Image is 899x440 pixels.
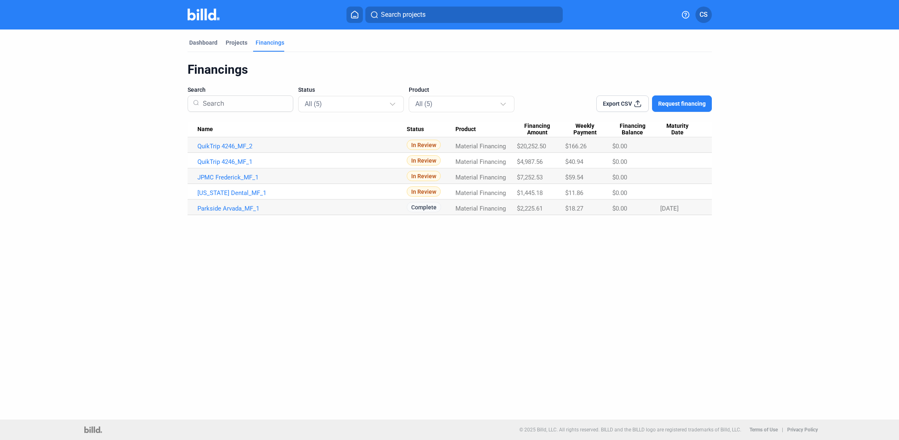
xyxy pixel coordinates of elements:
[188,62,712,77] div: Financings
[565,143,587,150] span: $166.26
[197,174,407,181] a: JPMC Frederick_MF_1
[660,205,679,212] span: [DATE]
[197,205,407,212] a: Parkside Arvada_MF_1
[519,427,741,433] p: © 2025 Billd, LLC. All rights reserved. BILLD and the BILLD logo are registered trademarks of Bil...
[517,122,565,136] div: Financing Amount
[407,186,441,197] span: In Review
[652,95,712,112] button: Request financing
[565,158,583,166] span: $40.94
[565,189,583,197] span: $11.86
[565,174,583,181] span: $59.54
[603,100,632,108] span: Export CSV
[407,202,441,212] span: Complete
[517,143,546,150] span: $20,252.50
[517,205,543,212] span: $2,225.61
[407,155,441,166] span: In Review
[365,7,563,23] button: Search projects
[407,126,455,133] div: Status
[612,158,627,166] span: $0.00
[197,126,407,133] div: Name
[256,39,284,47] div: Financings
[612,122,661,136] div: Financing Balance
[407,126,424,133] span: Status
[787,427,818,433] b: Privacy Policy
[455,126,517,133] div: Product
[700,10,708,20] span: CS
[407,171,441,181] span: In Review
[612,122,653,136] span: Financing Balance
[197,143,407,150] a: QuikTrip 4246_MF_2
[455,189,506,197] span: Material Financing
[517,174,543,181] span: $7,252.53
[750,427,778,433] b: Terms of Use
[565,122,605,136] span: Weekly Payment
[565,205,583,212] span: $18.27
[409,86,429,94] span: Product
[596,95,649,112] button: Export CSV
[415,100,433,108] mat-select-trigger: All (5)
[197,189,407,197] a: [US_STATE] Dental_MF_1
[517,158,543,166] span: $4,987.56
[782,427,783,433] p: |
[455,143,506,150] span: Material Financing
[517,122,558,136] span: Financing Amount
[612,205,627,212] span: $0.00
[565,122,612,136] div: Weekly Payment
[189,39,217,47] div: Dashboard
[658,100,706,108] span: Request financing
[612,189,627,197] span: $0.00
[695,7,712,23] button: CS
[381,10,426,20] span: Search projects
[407,140,441,150] span: In Review
[517,189,543,197] span: $1,445.18
[298,86,315,94] span: Status
[612,174,627,181] span: $0.00
[226,39,247,47] div: Projects
[188,86,206,94] span: Search
[660,122,702,136] div: Maturity Date
[660,122,694,136] span: Maturity Date
[84,426,102,433] img: logo
[197,158,407,166] a: QuikTrip 4246_MF_1
[455,158,506,166] span: Material Financing
[455,205,506,212] span: Material Financing
[199,93,288,114] input: Search
[612,143,627,150] span: $0.00
[188,9,220,20] img: Billd Company Logo
[305,100,322,108] mat-select-trigger: All (5)
[197,126,213,133] span: Name
[455,126,476,133] span: Product
[455,174,506,181] span: Material Financing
